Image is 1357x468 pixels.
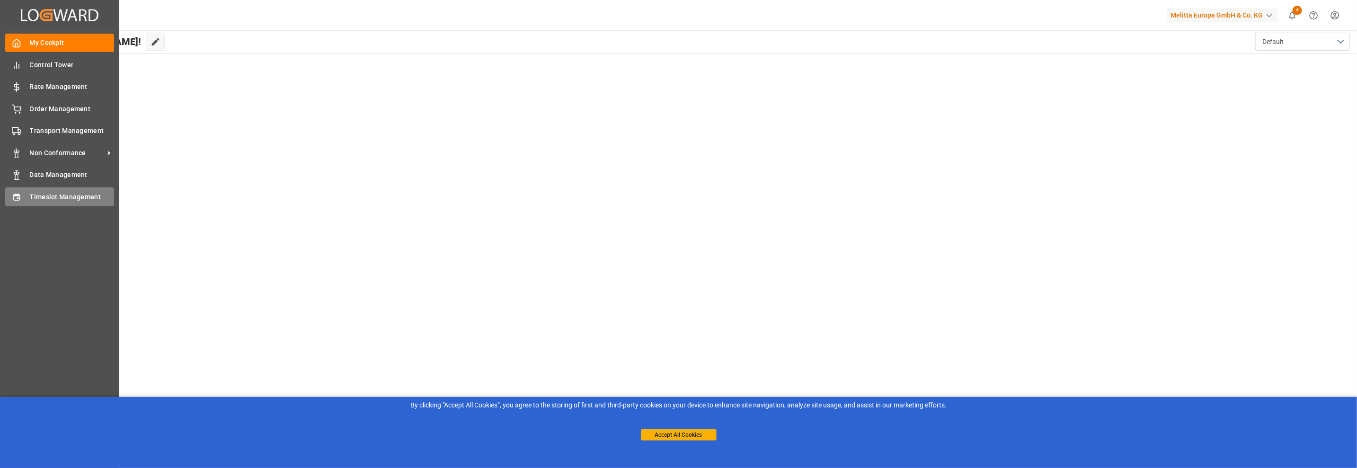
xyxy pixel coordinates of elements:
[30,192,115,202] span: Timeslot Management
[30,38,115,48] span: My Cockpit
[5,166,114,184] a: Data Management
[30,82,115,92] span: Rate Management
[1167,6,1282,24] button: Melitta Europa GmbH & Co. KG
[30,60,115,70] span: Control Tower
[7,400,1350,410] div: By clicking "Accept All Cookies”, you agree to the storing of first and third-party cookies on yo...
[1303,5,1324,26] button: Help Center
[5,78,114,96] a: Rate Management
[641,429,717,441] button: Accept All Cookies
[1293,6,1302,15] span: 4
[1167,9,1278,22] div: Melitta Europa GmbH & Co. KG
[5,187,114,206] a: Timeslot Management
[5,122,114,140] a: Transport Management
[30,148,105,158] span: Non Conformance
[1262,37,1284,47] span: Default
[1282,5,1303,26] button: show 4 new notifications
[30,104,115,114] span: Order Management
[30,170,115,180] span: Data Management
[5,55,114,74] a: Control Tower
[1255,33,1350,51] button: open menu
[5,99,114,118] a: Order Management
[5,34,114,52] a: My Cockpit
[30,126,115,136] span: Transport Management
